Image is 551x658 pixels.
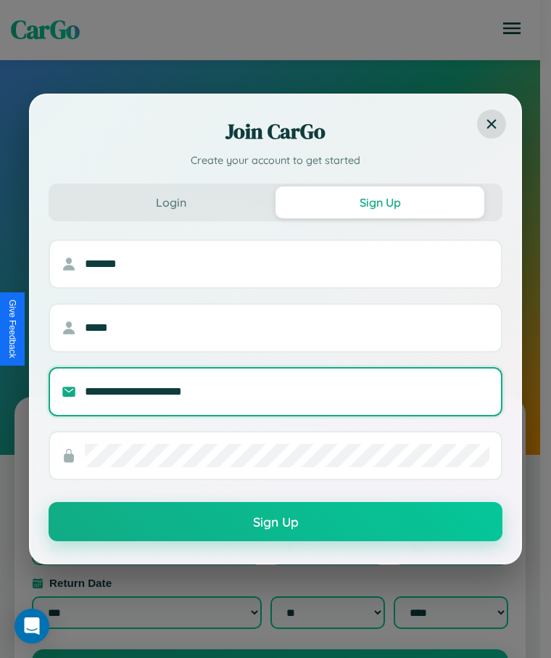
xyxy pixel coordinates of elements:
[49,117,502,146] h2: Join CarGo
[14,609,49,643] div: Open Intercom Messenger
[7,300,17,358] div: Give Feedback
[275,186,484,218] button: Sign Up
[67,186,275,218] button: Login
[49,153,502,169] p: Create your account to get started
[49,502,502,541] button: Sign Up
